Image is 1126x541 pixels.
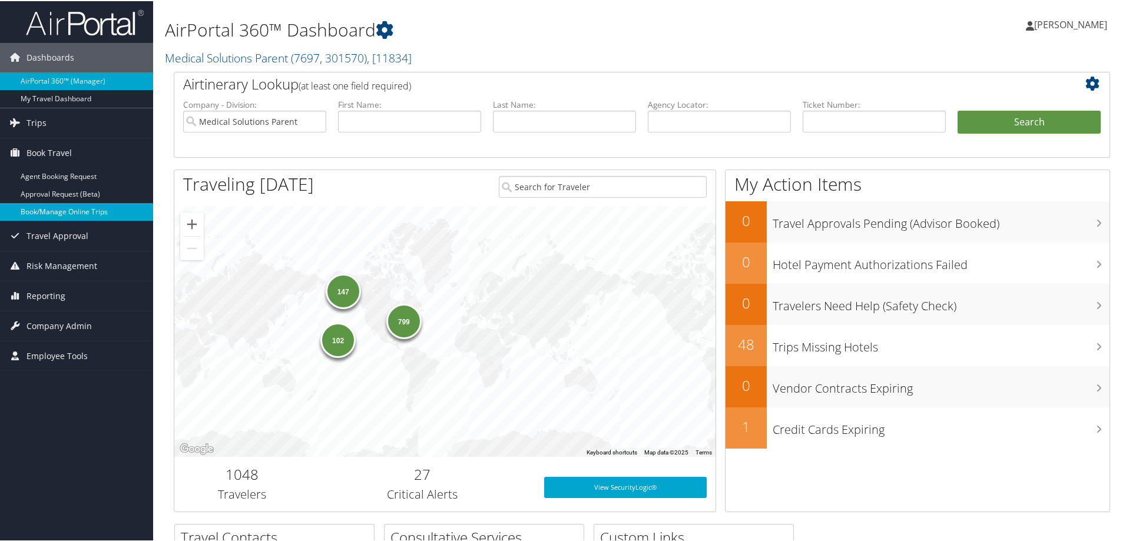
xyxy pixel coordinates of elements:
h1: AirPortal 360™ Dashboard [165,16,801,41]
a: Medical Solutions Parent [165,49,412,65]
a: 0Travelers Need Help (Safety Check) [726,283,1110,324]
label: First Name: [338,98,481,109]
input: Search for Traveler [499,175,707,197]
button: Keyboard shortcuts [587,447,637,456]
h3: Travelers Need Help (Safety Check) [773,291,1110,313]
h2: 48 [726,333,767,353]
h2: 0 [726,251,767,271]
label: Ticket Number: [803,98,946,109]
span: [PERSON_NAME] [1034,17,1107,30]
a: [PERSON_NAME] [1026,6,1119,41]
img: Google [177,440,216,456]
span: Risk Management [27,250,97,280]
a: Open this area in Google Maps (opens a new window) [177,440,216,456]
h2: 1 [726,416,767,436]
h2: 0 [726,374,767,394]
h3: Hotel Payment Authorizations Failed [773,250,1110,272]
div: 799 [386,303,421,338]
span: ( 7697, 301570 ) [291,49,367,65]
a: Terms (opens in new tab) [696,448,712,454]
button: Zoom out [180,235,204,259]
a: 48Trips Missing Hotels [726,324,1110,365]
h3: Travel Approvals Pending (Advisor Booked) [773,208,1110,231]
label: Agency Locator: [648,98,791,109]
h1: My Action Items [726,171,1110,195]
h3: Travelers [183,485,301,502]
label: Company - Division: [183,98,326,109]
a: 1Credit Cards Expiring [726,406,1110,447]
img: airportal-logo.png [26,8,144,35]
span: Book Travel [27,137,72,167]
h2: 1048 [183,463,301,483]
h3: Critical Alerts [319,485,526,502]
button: Search [958,109,1101,133]
h1: Traveling [DATE] [183,171,314,195]
span: Employee Tools [27,340,88,370]
span: Map data ©2025 [644,448,688,454]
div: 102 [320,321,356,356]
h3: Credit Cards Expiring [773,414,1110,437]
h2: 0 [726,210,767,230]
span: Trips [27,107,47,137]
span: (at least one field required) [299,78,411,91]
a: 0Vendor Contracts Expiring [726,365,1110,406]
h2: 0 [726,292,767,312]
a: 0Travel Approvals Pending (Advisor Booked) [726,200,1110,241]
button: Zoom in [180,211,204,235]
a: 0Hotel Payment Authorizations Failed [726,241,1110,283]
h2: 27 [319,463,526,483]
span: Travel Approval [27,220,88,250]
span: Reporting [27,280,65,310]
a: View SecurityLogic® [544,476,707,497]
h3: Trips Missing Hotels [773,332,1110,354]
span: Company Admin [27,310,92,340]
label: Last Name: [493,98,636,109]
div: 147 [325,273,360,308]
h2: Airtinerary Lookup [183,73,1023,93]
span: , [ 11834 ] [367,49,412,65]
h3: Vendor Contracts Expiring [773,373,1110,396]
span: Dashboards [27,42,74,71]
